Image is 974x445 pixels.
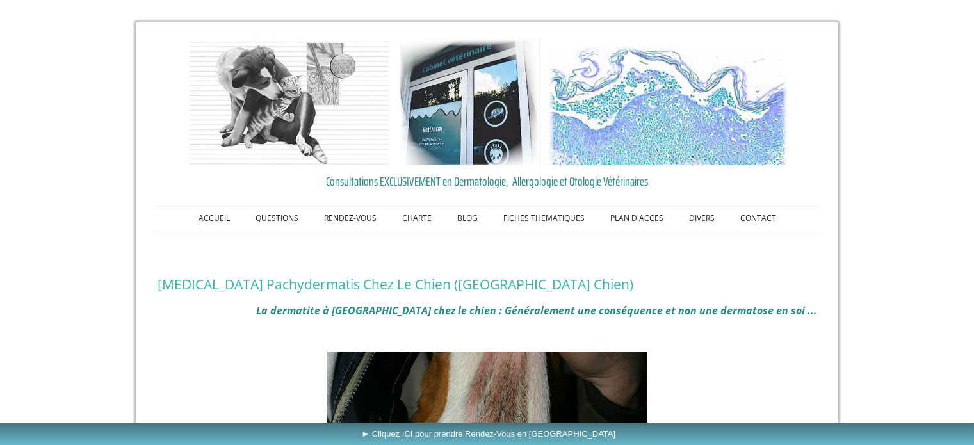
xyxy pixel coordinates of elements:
[444,206,491,231] a: BLOG
[389,206,444,231] a: CHARTE
[727,206,789,231] a: CONTACT
[256,303,817,318] em: La dermatite à [GEOGRAPHIC_DATA] chez le chien : Généralement une conséquence et non une dermatos...
[311,206,389,231] a: RENDEZ-VOUS
[158,172,817,191] a: Consultations EXCLUSIVEMENT en Dermatologie, Allergologie et Otologie Vétérinaires
[158,276,817,293] h1: [MEDICAL_DATA] Pachydermatis Chez Le Chien ([GEOGRAPHIC_DATA] Chien)
[597,206,676,231] a: PLAN D'ACCES
[243,206,311,231] a: QUESTIONS
[361,429,615,439] span: ► Cliquez ICI pour prendre Rendez-Vous en [GEOGRAPHIC_DATA]
[676,206,727,231] a: DIVERS
[186,206,243,231] a: ACCUEIL
[491,206,597,231] a: FICHES THEMATIQUES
